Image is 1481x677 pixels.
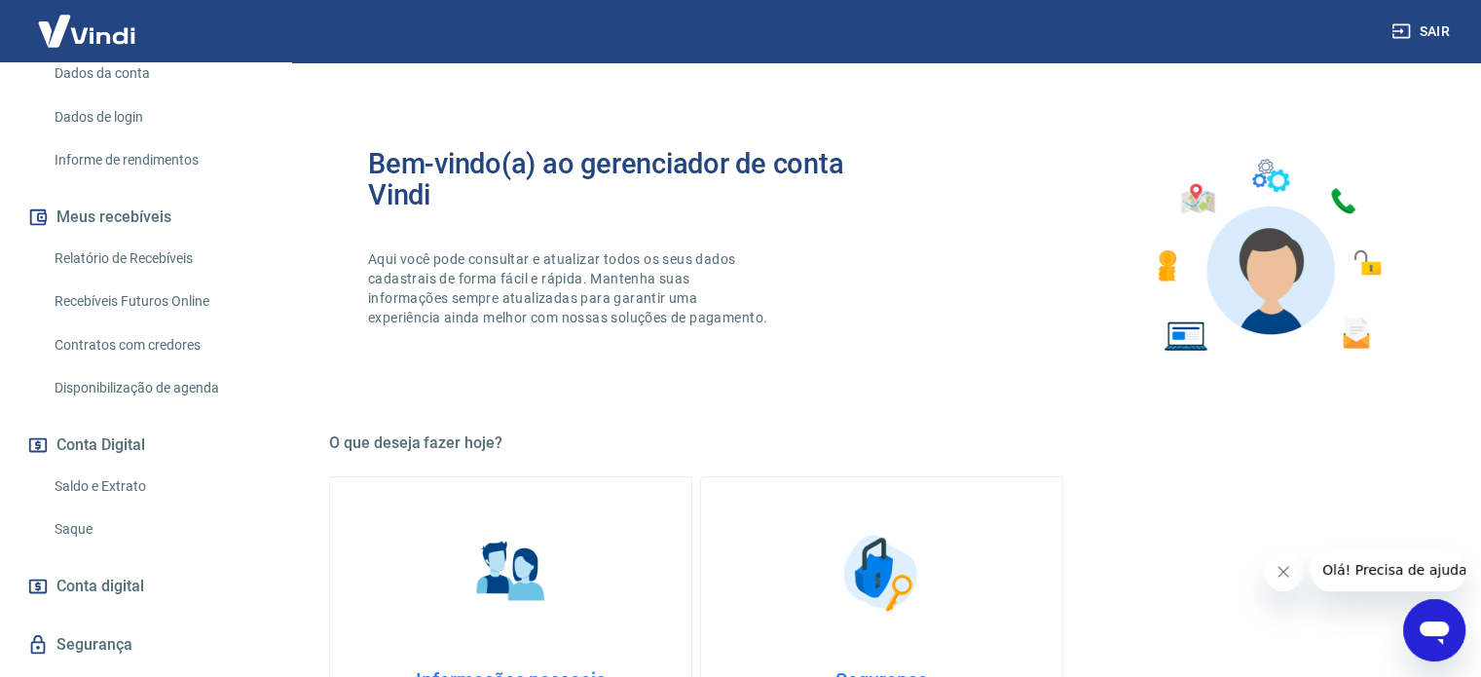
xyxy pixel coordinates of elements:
[47,467,268,507] a: Saldo e Extrato
[23,1,150,60] img: Vindi
[368,148,882,210] h2: Bem-vindo(a) ao gerenciador de conta Vindi
[23,565,268,608] a: Conta digital
[56,573,144,600] span: Conta digital
[23,196,268,239] button: Meus recebíveis
[1388,14,1458,50] button: Sair
[47,509,268,549] a: Saque
[12,14,164,29] span: Olá! Precisa de ajuda?
[47,97,268,137] a: Dados de login
[1403,599,1465,661] iframe: Botão para abrir a janela de mensagens
[463,524,560,621] img: Informações pessoais
[1311,548,1465,591] iframe: Mensagem da empresa
[23,424,268,467] button: Conta Digital
[47,282,268,321] a: Recebíveis Futuros Online
[47,239,268,279] a: Relatório de Recebíveis
[47,54,268,94] a: Dados da conta
[47,140,268,180] a: Informe de rendimentos
[1264,552,1303,591] iframe: Fechar mensagem
[1140,148,1395,363] img: Imagem de um avatar masculino com diversos icones exemplificando as funcionalidades do gerenciado...
[47,368,268,408] a: Disponibilização de agenda
[329,433,1434,453] h5: O que deseja fazer hoje?
[47,325,268,365] a: Contratos com credores
[23,623,268,666] a: Segurança
[833,524,931,621] img: Segurança
[368,249,771,327] p: Aqui você pode consultar e atualizar todos os seus dados cadastrais de forma fácil e rápida. Mant...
